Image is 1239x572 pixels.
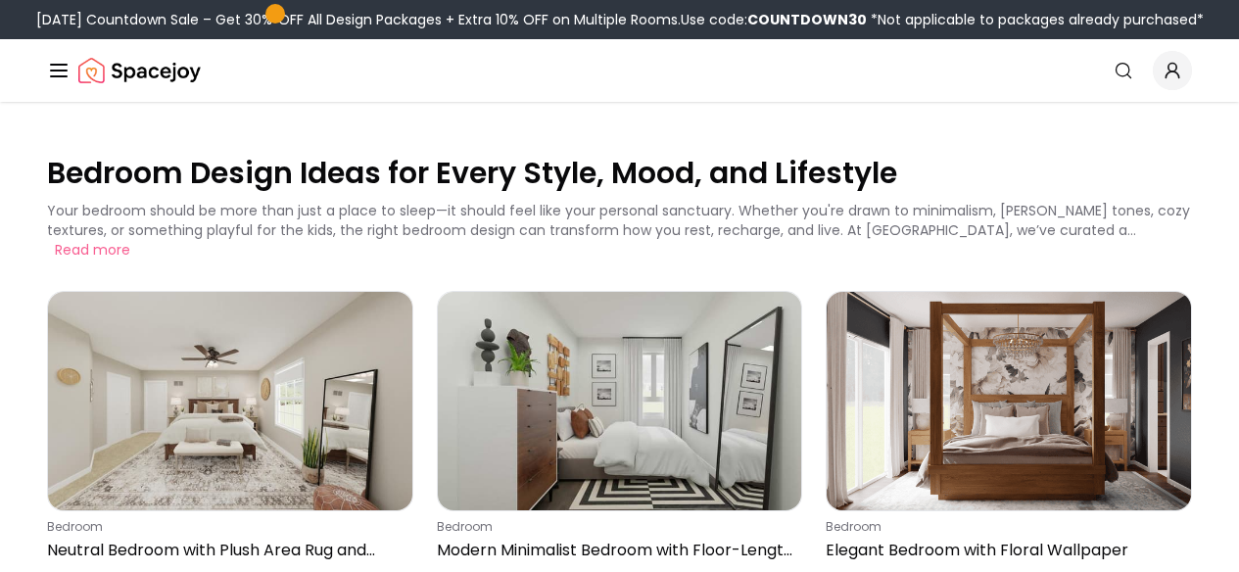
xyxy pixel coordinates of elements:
[437,519,795,535] p: bedroom
[47,201,1190,240] p: Your bedroom should be more than just a place to sleep—it should feel like your personal sanctuar...
[681,10,867,29] span: Use code:
[47,153,1192,193] p: Bedroom Design Ideas for Every Style, Mood, and Lifestyle
[47,291,413,570] a: Neutral Bedroom with Plush Area Rug and Reading NookbedroomNeutral Bedroom with Plush Area Rug an...
[47,519,405,535] p: bedroom
[47,539,405,562] p: Neutral Bedroom with Plush Area Rug and Reading Nook
[437,291,803,570] a: Modern Minimalist Bedroom with Floor-Length MirrorbedroomModern Minimalist Bedroom with Floor-Len...
[55,240,130,260] button: Read more
[438,292,802,510] img: Modern Minimalist Bedroom with Floor-Length Mirror
[36,10,1204,29] div: [DATE] Countdown Sale – Get 30% OFF All Design Packages + Extra 10% OFF on Multiple Rooms.
[826,519,1184,535] p: bedroom
[826,539,1184,562] p: Elegant Bedroom with Floral Wallpaper
[867,10,1204,29] span: *Not applicable to packages already purchased*
[437,539,795,562] p: Modern Minimalist Bedroom with Floor-Length Mirror
[747,10,867,29] b: COUNTDOWN30
[78,51,201,90] img: Spacejoy Logo
[48,292,412,510] img: Neutral Bedroom with Plush Area Rug and Reading Nook
[47,39,1192,102] nav: Global
[827,292,1191,510] img: Elegant Bedroom with Floral Wallpaper
[78,51,201,90] a: Spacejoy
[826,291,1192,570] a: Elegant Bedroom with Floral WallpaperbedroomElegant Bedroom with Floral Wallpaper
